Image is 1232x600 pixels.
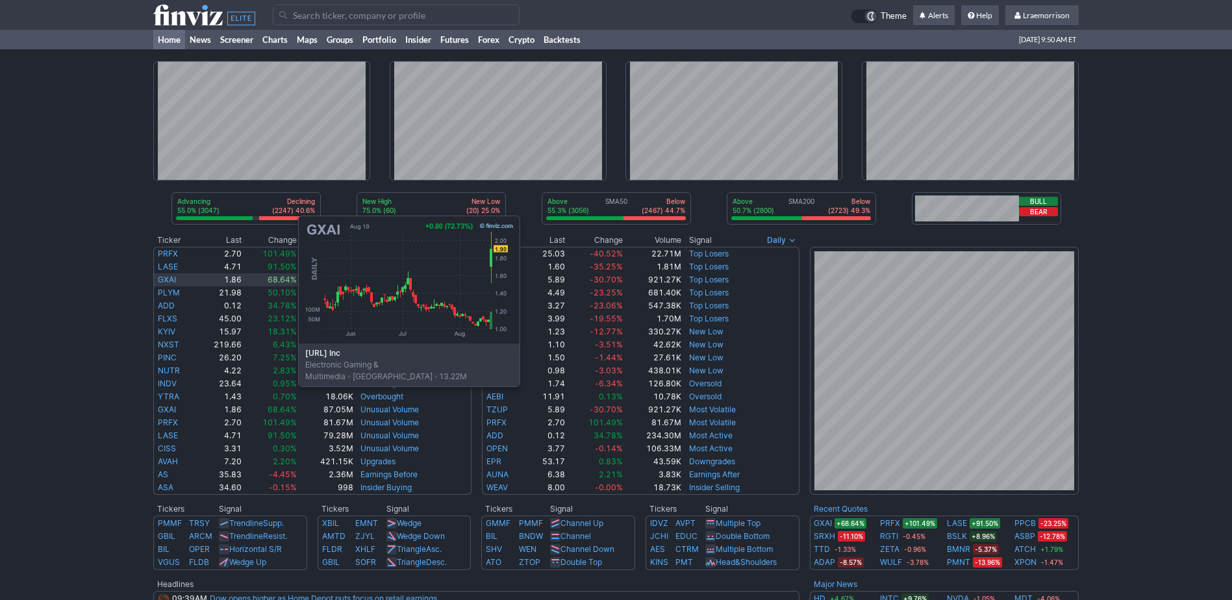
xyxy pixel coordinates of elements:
[947,530,967,543] a: BSLK
[153,234,197,247] th: Ticker
[242,234,297,247] th: Change
[158,544,170,554] a: BIL
[486,392,503,401] a: AEBI
[355,531,375,541] a: ZJYL
[466,206,500,215] p: (20) 25.0%
[851,9,907,23] a: Theme
[527,429,566,442] td: 0.12
[262,418,297,427] span: 101.49%
[716,531,770,541] a: Double Bottom
[297,455,354,468] td: 421.15K
[197,286,242,299] td: 21.98
[642,197,685,206] p: Below
[397,518,421,528] a: Wedge
[397,544,442,554] a: TriangleAsc.
[360,482,412,492] a: Insider Buying
[1019,207,1058,216] button: Bear
[197,299,242,312] td: 0.12
[527,403,566,416] td: 5.89
[322,544,342,554] a: FLDR
[197,351,242,364] td: 26.20
[229,518,263,528] span: Trendline
[767,234,786,247] span: Daily
[360,405,419,414] a: Unusual Volume
[599,456,623,466] span: 0.83%
[297,468,354,481] td: 2.36M
[650,518,668,528] a: IDVZ
[273,340,297,349] span: 6.43%
[814,517,832,530] a: GXAI
[519,518,543,528] a: PMMF
[158,340,179,349] a: NXST
[828,197,870,206] p: Below
[623,273,682,286] td: 921.27K
[547,206,589,215] p: 55.3% (3056)
[322,518,339,528] a: XBIL
[177,197,220,206] p: Advancing
[433,371,440,381] span: •
[397,557,447,567] a: TriangleDesc.
[397,531,445,541] a: Wedge Down
[814,579,857,589] a: Major News
[675,544,699,554] a: CTRM
[642,206,685,215] p: (2467) 44.7%
[519,557,540,567] a: ZTOP
[486,482,508,492] a: WEAV
[486,531,497,541] a: BIL
[486,544,502,554] a: SHV
[297,364,354,377] td: 27.38K
[880,543,899,556] a: ZETA
[590,301,623,310] span: -23.06%
[197,273,242,286] td: 1.86
[560,531,591,541] a: Channel
[814,504,868,514] b: Recent Quotes
[733,206,774,215] p: 50.7% (2800)
[197,377,242,390] td: 23.64
[268,314,297,323] span: 23.12%
[504,30,539,49] a: Crypto
[595,340,623,349] span: -3.51%
[360,392,403,401] a: Overbought
[527,286,566,299] td: 4.49
[158,444,176,453] a: CISS
[297,442,354,455] td: 3.52M
[362,197,396,206] p: New High
[197,234,242,247] th: Last
[158,366,180,375] a: NUTR
[258,30,292,49] a: Charts
[689,392,722,401] a: Oversold
[197,455,242,468] td: 7.20
[466,197,500,206] p: New Low
[486,405,508,414] a: TZUP
[272,197,315,206] p: Declining
[189,544,210,554] a: OPER
[623,325,682,338] td: 330.27K
[623,364,682,377] td: 438.01K
[153,503,218,516] th: Tickers
[716,544,773,554] a: Multiple Bottom
[158,392,179,401] a: YTRA
[189,518,210,528] a: TRSY
[595,379,623,388] span: -6.34%
[216,30,258,49] a: Screener
[1014,543,1036,556] a: ATCH
[158,469,168,479] a: AS
[689,235,712,245] span: Signal
[595,353,623,362] span: -1.44%
[297,377,354,390] td: 227.58K
[297,273,354,286] td: 87.05M
[297,390,354,403] td: 18.06K
[623,481,682,495] td: 18.73K
[297,325,354,338] td: 1.31M
[590,405,623,414] span: -30.70%
[623,299,682,312] td: 547.38K
[590,327,623,336] span: -12.77%
[197,260,242,273] td: 4.71
[731,197,872,216] div: SMA200
[185,30,216,49] a: News
[1005,5,1079,26] a: Lraemorrison
[297,247,354,260] td: 81.67M
[362,206,396,215] p: 75.0% (60)
[297,338,354,351] td: 142.07K
[623,312,682,325] td: 1.70M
